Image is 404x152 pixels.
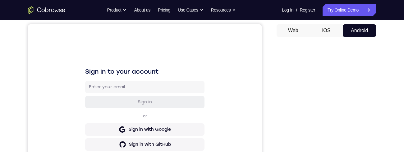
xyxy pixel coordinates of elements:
[99,132,145,138] div: Sign in with Intercom
[277,24,310,37] button: Web
[57,99,177,111] button: Sign in with Google
[310,24,343,37] button: iOS
[343,24,376,37] button: Android
[323,4,376,16] a: Try Online Demo
[101,117,143,123] div: Sign in with GitHub
[57,43,177,51] h1: Sign in to your account
[296,6,297,14] span: /
[57,114,177,126] button: Sign in with GitHub
[282,4,293,16] a: Log In
[158,4,170,16] a: Pricing
[57,71,177,84] button: Sign in
[211,4,236,16] button: Resources
[134,4,150,16] a: About us
[61,60,173,66] input: Enter your email
[300,4,315,16] a: Register
[57,129,177,141] button: Sign in with Intercom
[28,6,65,14] a: Go to the home page
[114,89,120,94] p: or
[101,102,143,108] div: Sign in with Google
[107,4,127,16] button: Product
[178,4,203,16] button: Use Cases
